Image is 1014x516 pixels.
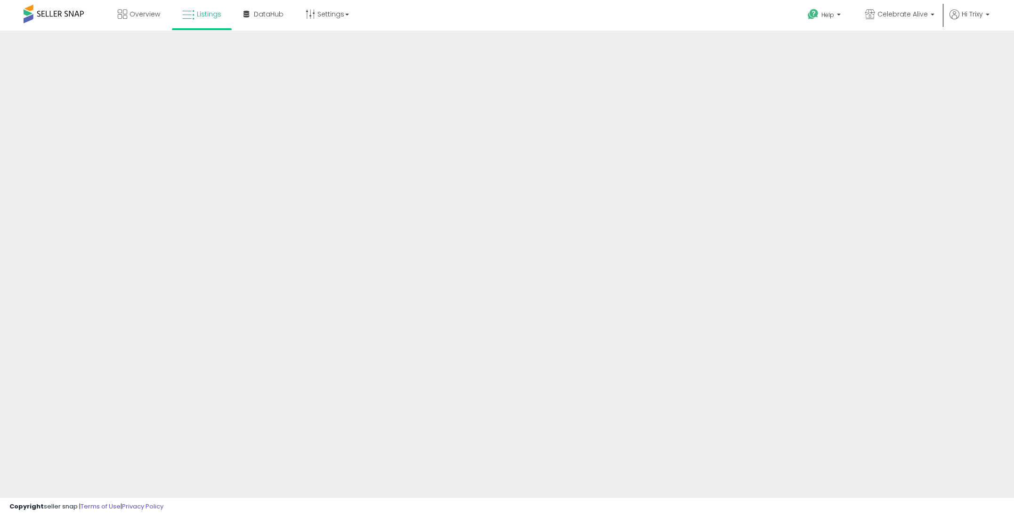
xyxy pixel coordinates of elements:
[254,9,284,19] span: DataHub
[821,11,834,19] span: Help
[197,9,221,19] span: Listings
[949,9,990,31] a: Hi Trixy
[130,9,160,19] span: Overview
[962,9,983,19] span: Hi Trixy
[877,9,928,19] span: Celebrate Alive
[800,1,850,31] a: Help
[807,8,819,20] i: Get Help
